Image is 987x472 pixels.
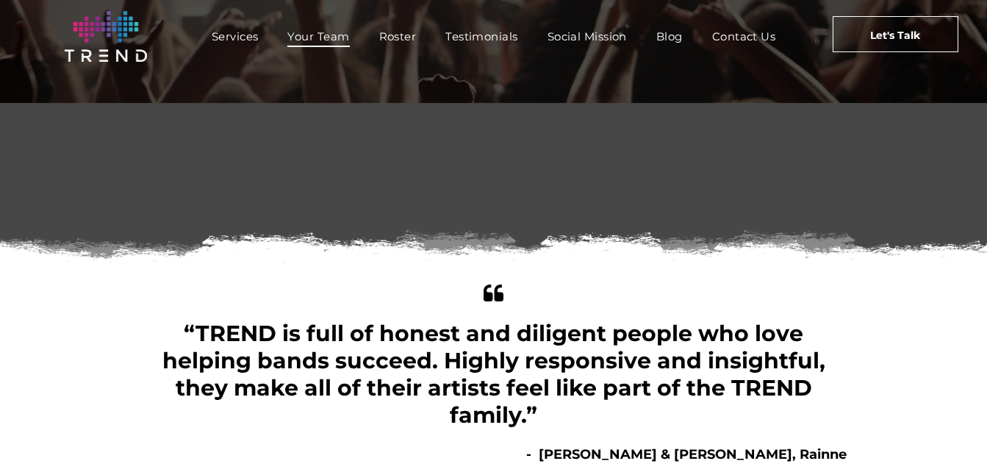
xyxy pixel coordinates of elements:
[642,26,697,47] a: Blog
[365,26,431,47] a: Roster
[65,11,147,62] img: logo
[273,26,364,47] a: Your Team
[431,26,532,47] a: Testimonials
[870,17,920,54] span: Let's Talk
[197,26,273,47] a: Services
[526,446,847,462] b: - [PERSON_NAME] & [PERSON_NAME], Rainne
[833,16,958,52] a: Let's Talk
[533,26,642,47] a: Social Mission
[162,320,825,429] span: “TREND is full of honest and diligent people who love helping bands succeed. Highly responsive an...
[697,26,791,47] a: Contact Us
